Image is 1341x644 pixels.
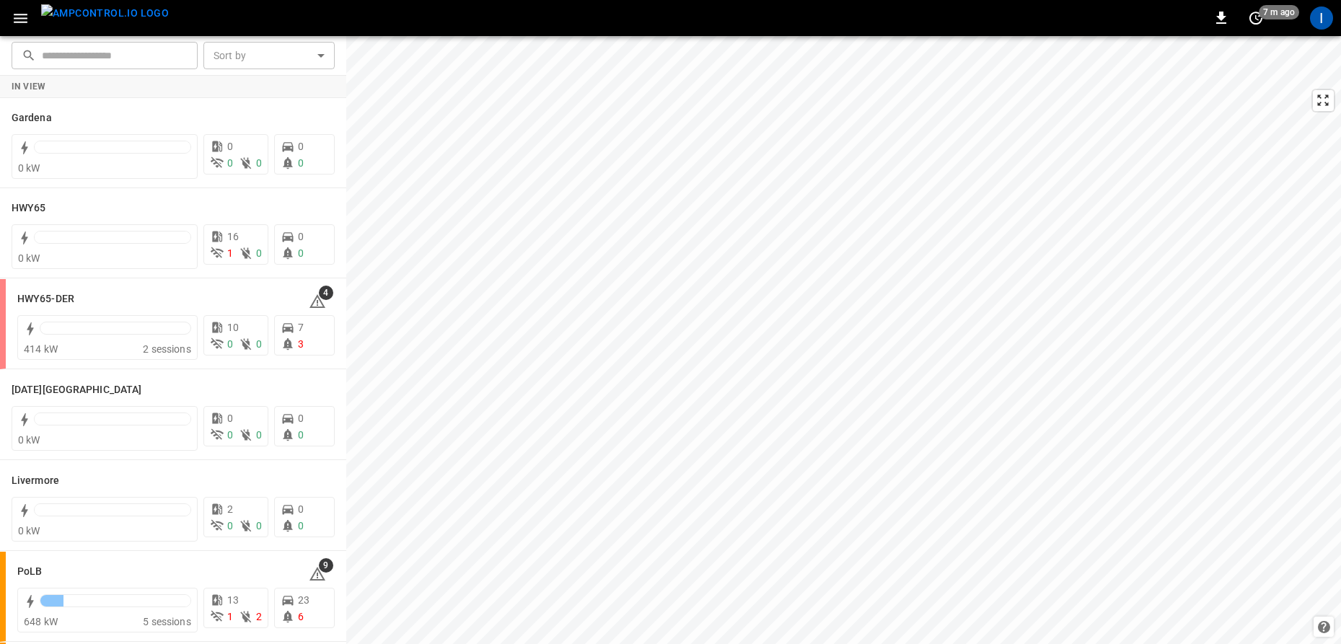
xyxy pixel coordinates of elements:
span: 4 [319,286,333,300]
span: 0 [256,429,262,441]
canvas: Map [346,36,1341,644]
span: 2 [256,611,262,622]
span: 0 [298,231,304,242]
h6: HWY65-DER [17,291,74,307]
span: 0 [298,429,304,441]
span: 648 kW [24,616,58,627]
span: 0 [256,520,262,531]
span: 23 [298,594,309,606]
span: 5 sessions [143,616,191,627]
span: 0 kW [18,252,40,264]
span: 9 [319,558,333,573]
span: 0 [227,157,233,169]
span: 0 [256,338,262,350]
span: 2 sessions [143,343,191,355]
span: 0 [256,247,262,259]
span: 0 [227,520,233,531]
h6: PoLB [17,564,42,580]
span: 0 [227,429,233,441]
h6: Gardena [12,110,52,126]
span: 0 kW [18,525,40,537]
span: 0 [298,503,304,515]
span: 414 kW [24,343,58,355]
span: 0 [256,157,262,169]
span: 13 [227,594,239,606]
span: 0 [298,157,304,169]
h6: Livermore [12,473,59,489]
span: 7 m ago [1259,5,1299,19]
img: ampcontrol.io logo [41,4,169,22]
span: 1 [227,611,233,622]
button: set refresh interval [1244,6,1267,30]
span: 0 kW [18,162,40,174]
span: 0 [227,141,233,152]
span: 10 [227,322,239,333]
span: 2 [227,503,233,515]
span: 3 [298,338,304,350]
span: 0 [227,338,233,350]
span: 0 [298,247,304,259]
span: 0 kW [18,434,40,446]
h6: Karma Center [12,382,141,398]
span: 0 [298,520,304,531]
span: 16 [227,231,239,242]
span: 1 [227,247,233,259]
strong: In View [12,81,46,92]
span: 0 [298,413,304,424]
span: 6 [298,611,304,622]
span: 0 [227,413,233,424]
h6: HWY65 [12,200,46,216]
span: 0 [298,141,304,152]
span: 7 [298,322,304,333]
div: profile-icon [1310,6,1333,30]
